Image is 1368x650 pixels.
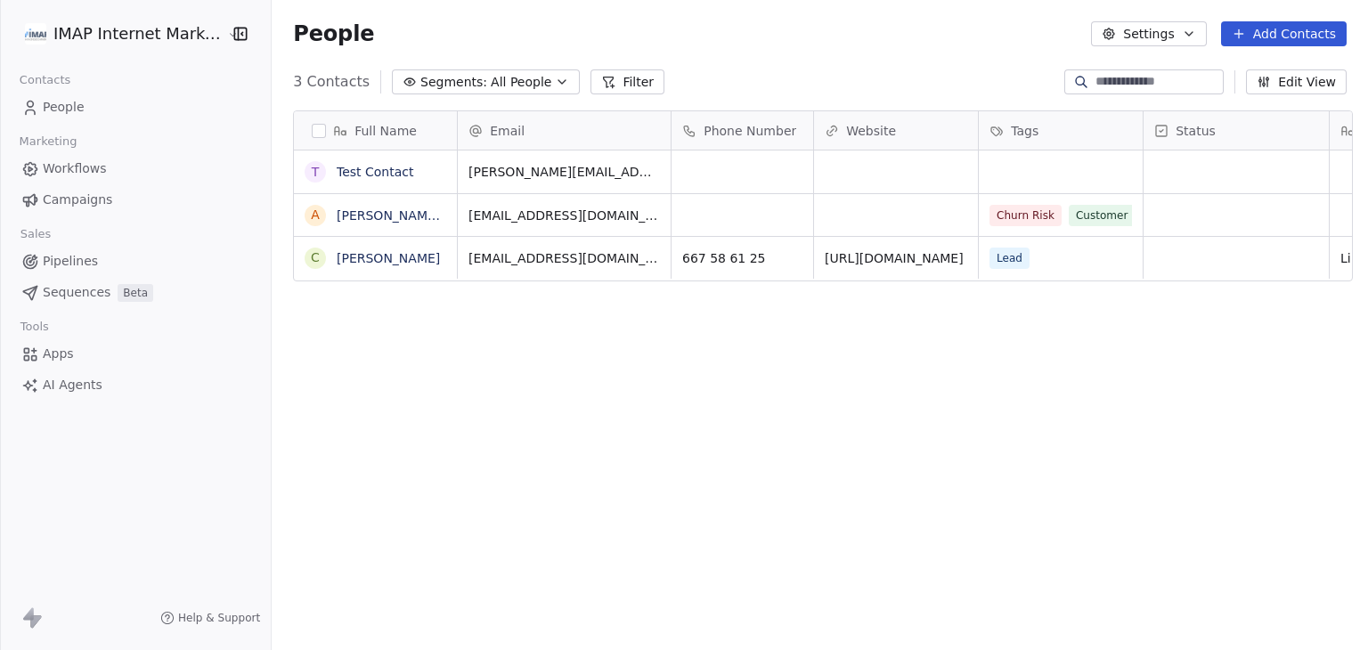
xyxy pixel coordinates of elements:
[14,185,256,215] a: Campaigns
[1091,21,1206,46] button: Settings
[1011,122,1038,140] span: Tags
[458,111,671,150] div: Email
[14,370,256,400] a: AI Agents
[14,93,256,122] a: People
[311,248,320,267] div: C
[704,122,796,140] span: Phone Number
[672,111,813,150] div: Phone Number
[989,205,1062,226] span: Churn Risk
[294,150,458,640] div: grid
[294,111,457,150] div: Full Name
[989,248,1030,269] span: Lead
[178,611,260,625] span: Help & Support
[14,247,256,276] a: Pipelines
[53,22,223,45] span: IMAP Internet Marketing SL
[14,339,256,369] a: Apps
[420,73,487,92] span: Segments:
[337,165,414,179] a: Test Contact
[311,206,320,224] div: A
[825,251,964,265] a: [URL][DOMAIN_NAME]
[312,163,320,182] div: T
[43,376,102,394] span: AI Agents
[979,111,1143,150] div: Tags
[468,249,660,267] span: [EMAIL_ADDRESS][DOMAIN_NAME]
[468,207,660,224] span: [EMAIL_ADDRESS][DOMAIN_NAME]
[21,19,215,49] button: IMAP Internet Marketing SL
[12,67,78,93] span: Contacts
[293,71,370,93] span: 3 Contacts
[43,98,85,117] span: People
[468,163,660,181] span: [PERSON_NAME][EMAIL_ADDRESS][DOMAIN_NAME]
[12,221,59,248] span: Sales
[337,208,582,223] a: [PERSON_NAME][DEMOGRAPHIC_DATA]
[491,73,551,92] span: All People
[1069,205,1136,226] span: Customer
[43,252,98,271] span: Pipelines
[43,345,74,363] span: Apps
[160,611,260,625] a: Help & Support
[1176,122,1216,140] span: Status
[1246,69,1347,94] button: Edit View
[12,313,56,340] span: Tools
[1144,111,1329,150] div: Status
[682,249,802,267] span: 667 58 61 25
[814,111,978,150] div: Website
[14,154,256,183] a: Workflows
[43,283,110,302] span: Sequences
[1221,21,1347,46] button: Add Contacts
[25,23,46,45] img: IMAP_Logo_ok.jpg
[354,122,417,140] span: Full Name
[490,122,525,140] span: Email
[293,20,374,47] span: People
[118,284,153,302] span: Beta
[337,251,440,265] a: [PERSON_NAME]
[14,278,256,307] a: SequencesBeta
[846,122,896,140] span: Website
[12,128,85,155] span: Marketing
[590,69,664,94] button: Filter
[43,159,107,178] span: Workflows
[43,191,112,209] span: Campaigns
